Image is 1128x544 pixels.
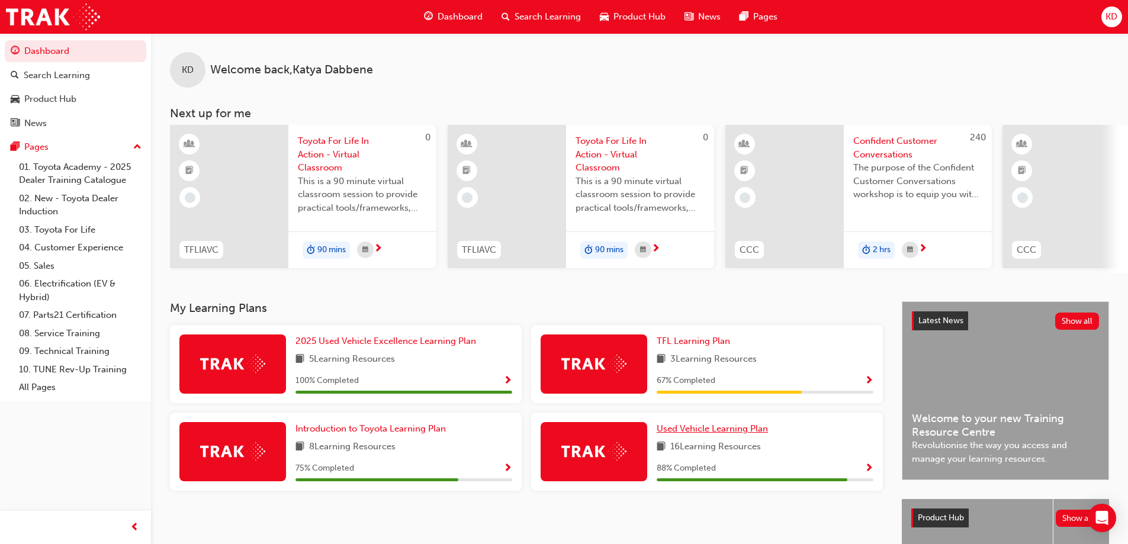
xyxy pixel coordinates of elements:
a: Product HubShow all [911,508,1100,527]
span: Toyota For Life In Action - Virtual Classroom [576,134,705,175]
span: booktick-icon [740,163,748,179]
span: learningResourceType_INSTRUCTOR_LED-icon [740,137,748,152]
a: search-iconSearch Learning [492,5,590,29]
span: learningRecordVerb_NONE-icon [462,192,473,203]
button: Show Progress [503,374,512,388]
span: KD [1105,10,1117,24]
a: guage-iconDashboard [414,5,492,29]
span: Used Vehicle Learning Plan [657,423,768,434]
span: calendar-icon [362,243,368,257]
span: booktick-icon [1018,163,1026,179]
span: Dashboard [438,10,483,24]
span: search-icon [502,9,510,24]
span: car-icon [600,9,609,24]
span: 16 Learning Resources [670,440,761,455]
span: 0 [703,132,708,143]
span: Confident Customer Conversations [853,134,982,161]
span: CCC [1017,243,1036,257]
span: up-icon [133,140,142,155]
button: KD [1101,7,1122,27]
a: Search Learning [5,65,146,86]
span: duration-icon [584,243,593,258]
a: TFL Learning Plan [657,334,735,348]
span: Show Progress [865,376,873,387]
span: 0 [425,132,430,143]
a: car-iconProduct Hub [590,5,675,29]
span: next-icon [651,244,660,255]
span: 2 hrs [873,243,891,257]
h3: My Learning Plans [170,301,883,315]
span: learningResourceType_INSTRUCTOR_LED-icon [462,137,471,152]
a: News [5,112,146,134]
a: Introduction to Toyota Learning Plan [295,422,451,436]
span: news-icon [11,118,20,129]
span: guage-icon [11,46,20,57]
span: Show Progress [503,376,512,387]
img: Trak [561,442,626,461]
span: Search Learning [515,10,581,24]
span: KD [182,63,194,77]
span: 90 mins [317,243,346,257]
span: learningResourceType_INSTRUCTOR_LED-icon [185,137,194,152]
span: car-icon [11,94,20,105]
span: The purpose of the Confident Customer Conversations workshop is to equip you with tools to commun... [853,161,982,201]
span: book-icon [295,352,304,367]
a: 0TFLIAVCToyota For Life In Action - Virtual ClassroomThis is a 90 minute virtual classroom sessio... [448,125,714,268]
h3: Next up for me [151,107,1128,120]
span: 88 % Completed [657,462,716,475]
span: pages-icon [11,142,20,153]
span: CCC [740,243,759,257]
a: 2025 Used Vehicle Excellence Learning Plan [295,334,481,348]
img: Trak [561,355,626,373]
a: Latest NewsShow allWelcome to your new Training Resource CentreRevolutionise the way you access a... [902,301,1109,480]
span: pages-icon [740,9,748,24]
span: next-icon [918,244,927,255]
a: 08. Service Training [14,324,146,343]
span: calendar-icon [640,243,646,257]
div: Open Intercom Messenger [1088,504,1116,532]
a: 09. Technical Training [14,342,146,360]
button: DashboardSearch LearningProduct HubNews [5,38,146,136]
span: duration-icon [307,243,315,258]
a: 04. Customer Experience [14,239,146,257]
a: pages-iconPages [730,5,787,29]
img: Trak [6,4,100,30]
span: Welcome back , Katya Dabbene [210,63,373,77]
span: Product Hub [918,513,964,523]
span: Show Progress [503,463,512,474]
span: TFLIAVC [184,243,218,257]
span: Pages [753,10,777,24]
a: 240CCCConfident Customer ConversationsThe purpose of the Confident Customer Conversations worksho... [725,125,992,268]
button: Show Progress [503,461,512,476]
span: book-icon [657,352,666,367]
span: 240 [970,132,986,143]
span: learningRecordVerb_NONE-icon [1017,192,1028,203]
span: next-icon [374,244,383,255]
span: prev-icon [130,520,139,535]
span: guage-icon [424,9,433,24]
span: Introduction to Toyota Learning Plan [295,423,446,434]
span: Latest News [918,316,963,326]
img: Trak [200,355,265,373]
span: 3 Learning Resources [670,352,757,367]
a: 0TFLIAVCToyota For Life In Action - Virtual ClassroomThis is a 90 minute virtual classroom sessio... [170,125,436,268]
a: Latest NewsShow all [912,311,1099,330]
a: 05. Sales [14,257,146,275]
div: Search Learning [24,69,90,82]
span: Toyota For Life In Action - Virtual Classroom [298,134,427,175]
span: search-icon [11,70,19,81]
button: Show all [1055,313,1100,330]
a: Product Hub [5,88,146,110]
a: All Pages [14,378,146,397]
span: learningResourceType_INSTRUCTOR_LED-icon [1018,137,1026,152]
span: 75 % Completed [295,462,354,475]
div: News [24,117,47,130]
div: Pages [24,140,49,154]
span: Welcome to your new Training Resource Centre [912,412,1099,439]
span: book-icon [295,440,304,455]
span: 2025 Used Vehicle Excellence Learning Plan [295,336,476,346]
a: 02. New - Toyota Dealer Induction [14,189,146,221]
span: This is a 90 minute virtual classroom session to provide practical tools/frameworks, behaviours a... [576,175,705,215]
span: news-icon [684,9,693,24]
a: 01. Toyota Academy - 2025 Dealer Training Catalogue [14,158,146,189]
